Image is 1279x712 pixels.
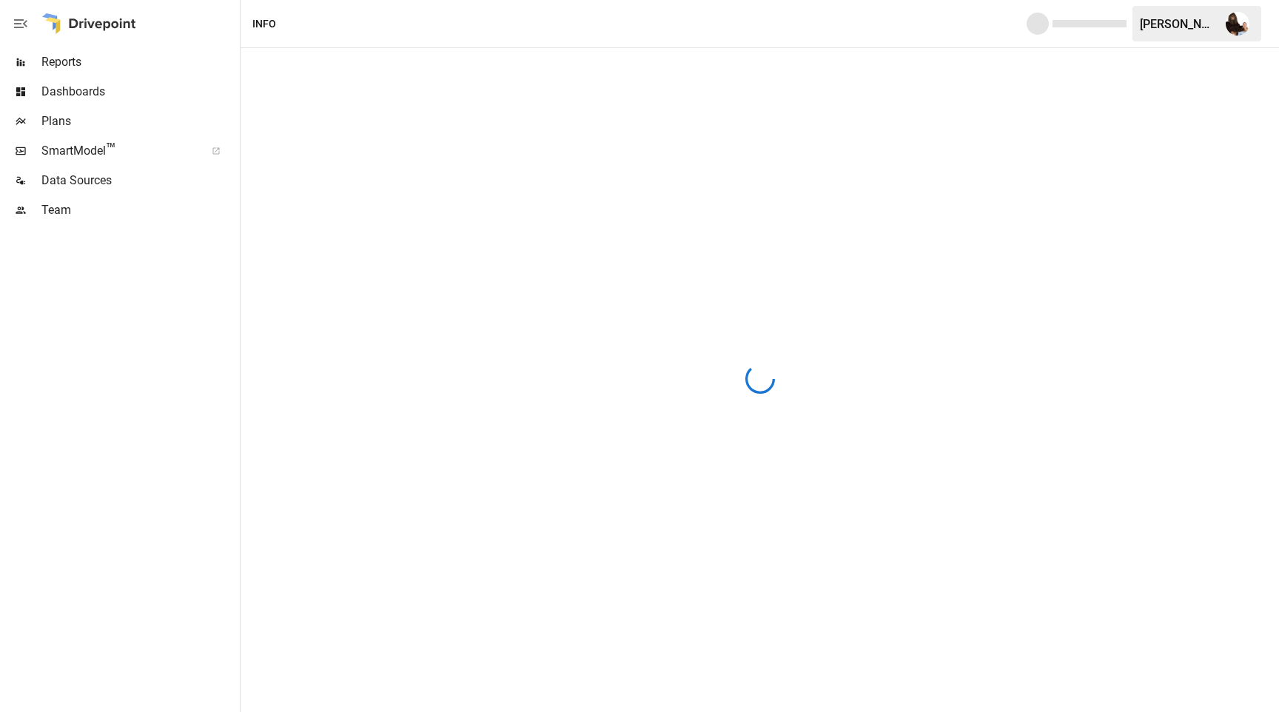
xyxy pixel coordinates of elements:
span: ™ [106,140,116,158]
button: Ryan Dranginis [1217,3,1258,44]
span: Reports [41,53,237,71]
img: Ryan Dranginis [1226,12,1249,36]
span: Dashboards [41,83,237,101]
div: [PERSON_NAME] [1140,17,1217,31]
span: SmartModel [41,142,195,160]
span: Plans [41,112,237,130]
span: Data Sources [41,172,237,189]
span: Team [41,201,237,219]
